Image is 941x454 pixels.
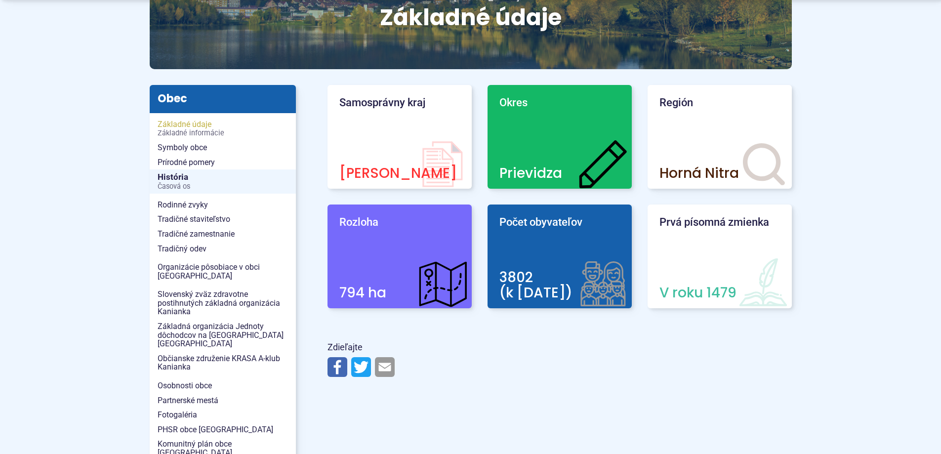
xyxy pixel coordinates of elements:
a: Rodinné zvyky [150,198,296,212]
a: Tradičný odev [150,242,296,256]
a: Fotogaléria [150,408,296,422]
a: Základná organizácia Jednoty dôchodcov na [GEOGRAPHIC_DATA] [GEOGRAPHIC_DATA] [150,319,296,351]
p: Prvá písomná zmienka [659,216,780,228]
p: 794 ha [339,286,460,301]
a: Symboly obce [150,140,296,155]
a: Organizácie pôsobiace v obci [GEOGRAPHIC_DATA] [150,260,296,283]
a: Partnerské mestá [150,393,296,408]
span: PHSR obce [GEOGRAPHIC_DATA] [158,422,288,437]
a: Občianske združenie KRASA A-klub Kanianka [150,351,296,374]
span: Občianske združenie KRASA A-klub Kanianka [158,351,288,374]
p: Počet obyvateľov [499,216,620,228]
span: Tradičné staviteľstvo [158,212,288,227]
p: 3802 (k [DATE]) [499,270,620,301]
a: Slovenský zväz zdravotne postihnutých základná organizácia Kanianka [150,287,296,319]
img: Zdieľať na Facebooku [327,357,347,377]
p: Prievidza [499,166,620,181]
a: Tradičné staviteľstvo [150,212,296,227]
p: [PERSON_NAME] [339,166,460,181]
p: Zdieľajte [327,340,678,355]
a: Prírodné pomery [150,155,296,170]
p: V roku 1479 [659,286,780,301]
p: Okres [499,97,620,109]
img: Zdieľať na Twitteri [351,357,371,377]
a: Tradičné zamestnanie [150,227,296,242]
p: Samosprávny kraj [339,97,460,109]
span: Tradičný odev [158,242,288,256]
span: Časová os [158,183,288,191]
h3: Obec [150,85,296,113]
a: Základné údajeZákladné informácie [150,117,296,140]
span: História [158,169,288,194]
span: Základné informácie [158,129,288,137]
span: Rodinné zvyky [158,198,288,212]
span: Partnerské mestá [158,393,288,408]
span: Symboly obce [158,140,288,155]
a: HistóriaČasová os [150,169,296,194]
a: PHSR obce [GEOGRAPHIC_DATA] [150,422,296,437]
span: Základné údaje [158,117,288,140]
span: Osobnosti obce [158,378,288,393]
p: Región [659,97,780,109]
span: Prírodné pomery [158,155,288,170]
span: Základné údaje [380,1,562,33]
img: Zdieľať e-mailom [375,357,395,377]
span: Fotogaléria [158,408,288,422]
a: Osobnosti obce [150,378,296,393]
span: Slovenský zväz zdravotne postihnutých základná organizácia Kanianka [158,287,288,319]
span: Organizácie pôsobiace v obci [GEOGRAPHIC_DATA] [158,260,288,283]
p: Horná Nitra [659,166,780,181]
span: Tradičné zamestnanie [158,227,288,242]
p: Rozloha [339,216,460,228]
span: Základná organizácia Jednoty dôchodcov na [GEOGRAPHIC_DATA] [GEOGRAPHIC_DATA] [158,319,288,351]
